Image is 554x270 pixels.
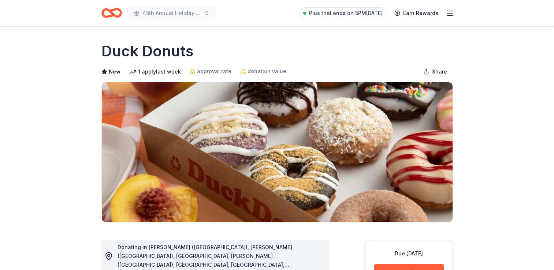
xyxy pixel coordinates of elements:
h1: Duck Donuts [101,41,194,61]
a: Plus trial ends on 5PM[DATE] [299,7,387,19]
img: Image for Duck Donuts [102,82,453,222]
a: approval rate [190,67,231,76]
span: donation value [248,67,286,76]
span: Share [432,67,447,76]
span: Plus trial ends on 5PM[DATE] [309,9,383,18]
div: Due [DATE] [374,249,444,258]
a: Home [101,4,122,22]
button: Share [417,64,453,79]
button: 45th Annual Holiday Craft Show [128,6,216,20]
div: 1 apply last week [129,67,181,76]
a: donation value [240,67,286,76]
a: Earn Rewards [390,7,443,20]
span: 45th Annual Holiday Craft Show [142,9,201,18]
span: approval rate [197,67,231,76]
span: New [109,67,120,76]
